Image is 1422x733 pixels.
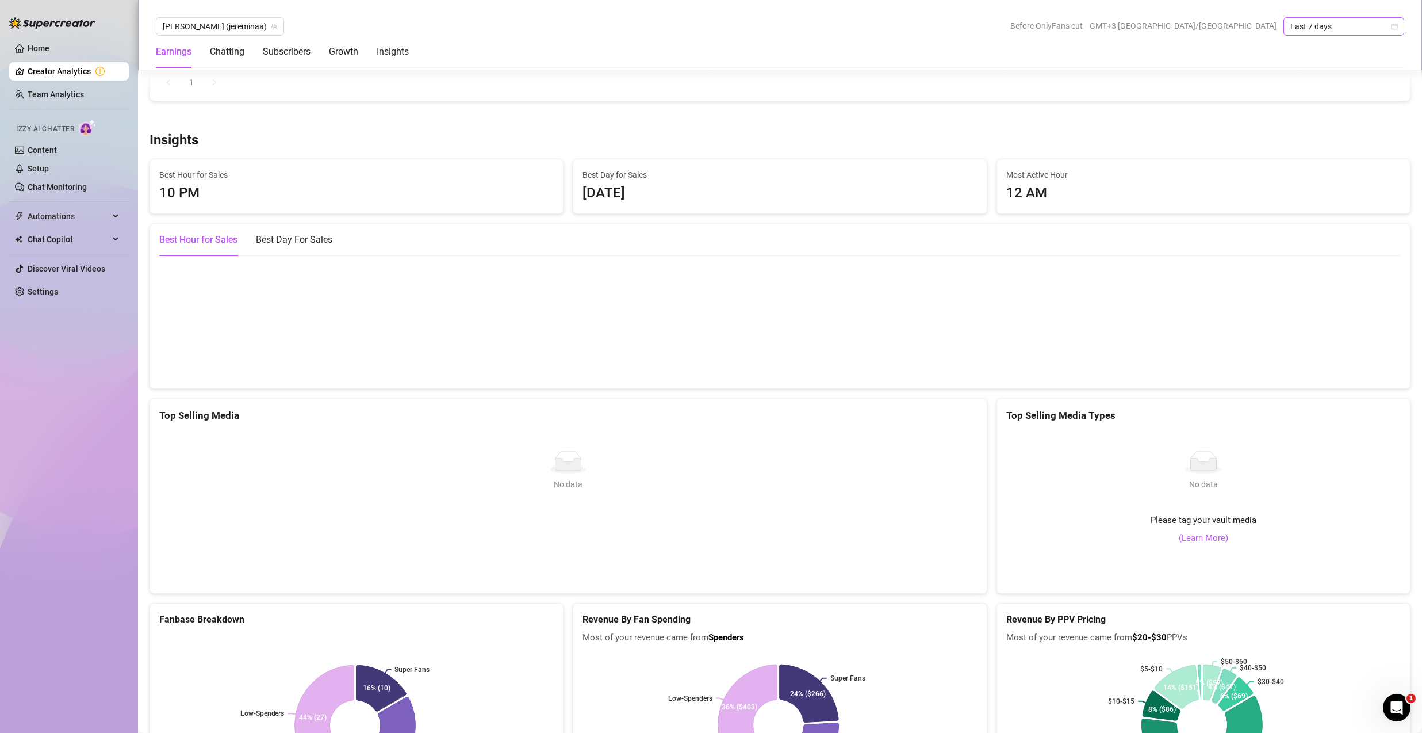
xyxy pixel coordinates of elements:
text: $30-$40 [1258,678,1284,686]
h3: Insights [150,131,198,150]
div: 12 AM [1006,182,1401,204]
img: Chat Copilot [15,235,22,243]
div: Best Hour for Sales [159,233,237,247]
a: Settings [28,287,58,296]
a: Setup [28,164,49,173]
span: 1 [1406,694,1416,703]
span: left [165,79,172,86]
a: (Learn More) [1179,532,1228,545]
a: Content [28,146,57,155]
a: Creator Analytics exclamation-circle [28,62,120,81]
span: Mina (jereminaa) [163,18,277,35]
div: [DATE] [582,182,977,204]
div: Best Day For Sales [256,233,332,247]
div: No data [164,478,973,491]
span: calendar [1391,23,1398,30]
div: Subscribers [263,45,311,59]
span: Automations [28,207,109,226]
a: Home [28,44,49,53]
iframe: Intercom live chat [1383,694,1410,721]
a: Chat Monitoring [28,182,87,192]
button: right [205,73,224,91]
a: Team Analytics [28,90,84,99]
span: Most Active Hour [1006,169,1401,181]
span: thunderbolt [15,212,24,221]
text: Super Fans [830,674,865,682]
li: Previous Page [159,73,178,91]
text: Super Fans [395,666,430,674]
div: No data [1185,478,1222,491]
span: Most of your revenue came from PPVs [1006,631,1401,645]
img: logo-BBDzfeDw.svg [9,17,95,29]
text: $5-$10 [1140,665,1163,673]
span: Before OnlyFans cut [1010,17,1083,35]
div: Chatting [210,45,244,59]
span: Most of your revenue came from [582,631,977,645]
span: Best Hour for Sales [159,169,554,181]
div: Insights [377,45,409,59]
div: 10 PM [159,182,554,204]
span: team [271,23,278,30]
text: Low-Spenders [240,709,285,717]
img: AI Chatter [79,119,97,136]
span: Chat Copilot [28,230,109,249]
text: $50-$60 [1220,658,1247,666]
li: 1 [182,73,201,91]
text: $10-$15 [1108,697,1134,705]
div: Top Selling Media [159,408,978,423]
div: Growth [329,45,358,59]
text: $40-$50 [1240,664,1266,672]
a: 1 [183,74,200,91]
span: Izzy AI Chatter [16,124,74,135]
span: Please tag your vault media [1151,514,1256,528]
div: Top Selling Media Types [1006,408,1401,423]
div: Earnings [156,45,191,59]
span: GMT+3 [GEOGRAPHIC_DATA]/[GEOGRAPHIC_DATA] [1090,17,1277,35]
button: left [159,73,178,91]
span: right [211,79,218,86]
span: Best Day for Sales [582,169,977,181]
span: Last 7 days [1290,18,1397,35]
h5: Revenue By PPV Pricing [1006,613,1401,627]
a: Discover Viral Videos [28,264,105,273]
h5: Revenue By Fan Spending [582,613,977,627]
text: Low-Spenders [668,694,712,703]
b: $20-$30 [1132,632,1167,643]
li: Next Page [205,73,224,91]
h5: Fanbase Breakdown [159,613,554,627]
b: Spenders [708,632,744,643]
